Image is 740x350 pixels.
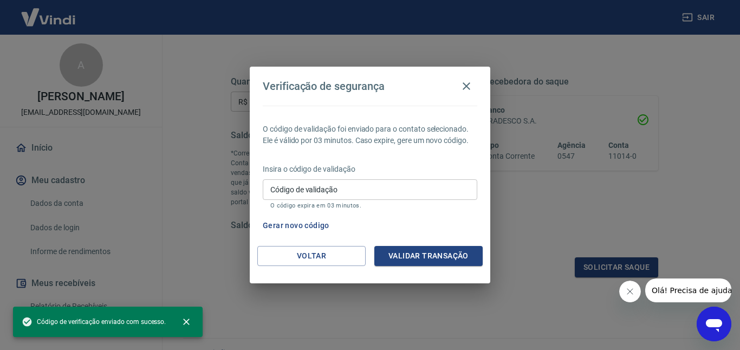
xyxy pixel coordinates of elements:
[619,281,641,302] iframe: Fechar mensagem
[645,278,731,302] iframe: Mensagem da empresa
[258,216,334,236] button: Gerar novo código
[263,164,477,175] p: Insira o código de validação
[270,202,470,209] p: O código expira em 03 minutos.
[263,124,477,146] p: O código de validação foi enviado para o contato selecionado. Ele é válido por 03 minutos. Caso e...
[374,246,483,266] button: Validar transação
[22,316,166,327] span: Código de verificação enviado com sucesso.
[7,8,91,16] span: Olá! Precisa de ajuda?
[257,246,366,266] button: Voltar
[697,307,731,341] iframe: Botão para abrir a janela de mensagens
[263,80,385,93] h4: Verificação de segurança
[174,310,198,334] button: close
